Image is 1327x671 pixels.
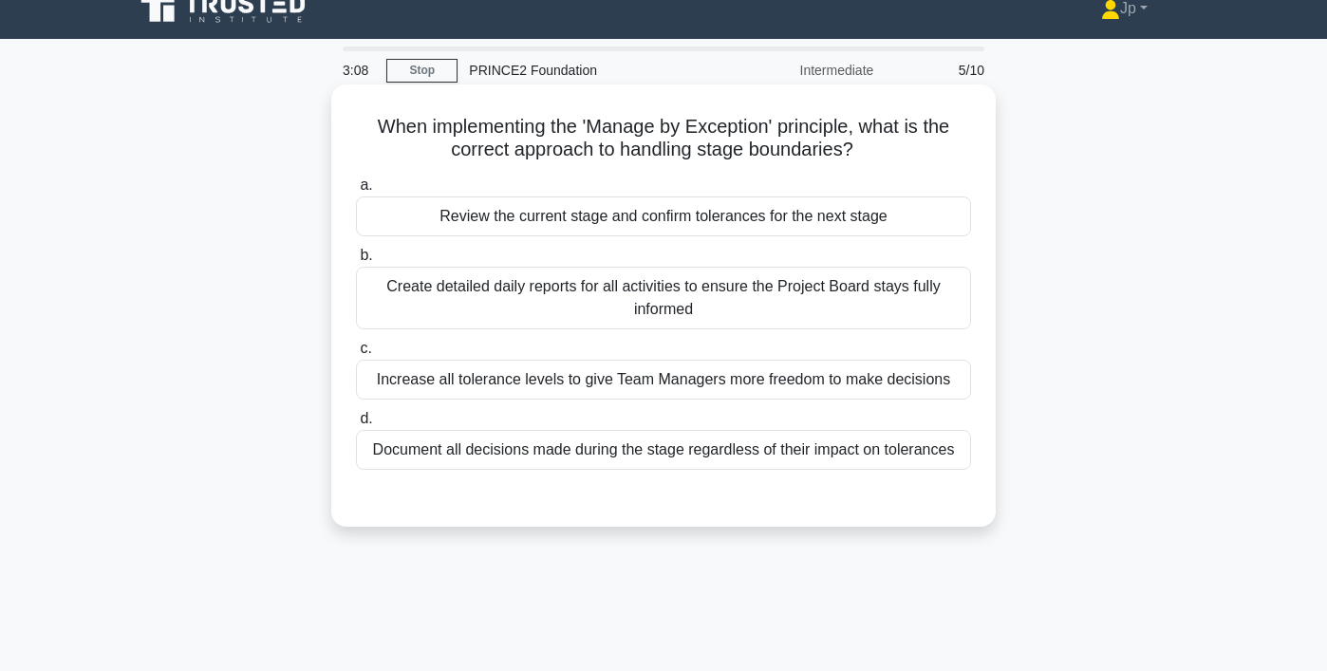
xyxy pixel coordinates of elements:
[458,51,719,89] div: PRINCE2 Foundation
[356,360,971,400] div: Increase all tolerance levels to give Team Managers more freedom to make decisions
[360,340,371,356] span: c.
[386,59,458,83] a: Stop
[360,410,372,426] span: d.
[719,51,885,89] div: Intermediate
[356,196,971,236] div: Review the current stage and confirm tolerances for the next stage
[360,177,372,193] span: a.
[885,51,996,89] div: 5/10
[354,115,973,162] h5: When implementing the 'Manage by Exception' principle, what is the correct approach to handling s...
[356,267,971,329] div: Create detailed daily reports for all activities to ensure the Project Board stays fully informed
[356,430,971,470] div: Document all decisions made during the stage regardless of their impact on tolerances
[360,247,372,263] span: b.
[331,51,386,89] div: 3:08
